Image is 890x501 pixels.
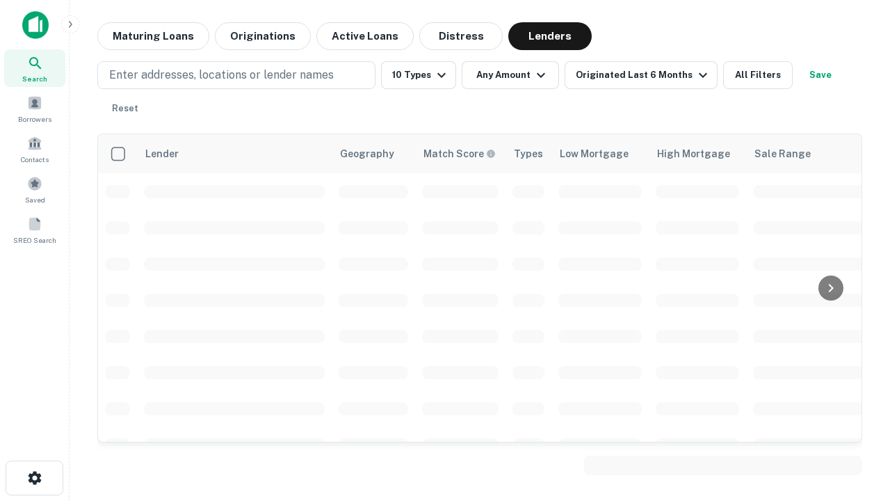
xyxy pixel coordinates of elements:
th: High Mortgage [649,134,746,173]
div: Capitalize uses an advanced AI algorithm to match your search with the best lender. The match sco... [423,146,496,161]
div: Types [514,145,543,162]
a: Contacts [4,130,65,168]
button: 10 Types [381,61,456,89]
button: Any Amount [462,61,559,89]
a: Borrowers [4,90,65,127]
a: Search [4,49,65,87]
span: Saved [25,194,45,205]
a: SREO Search [4,211,65,248]
button: Active Loans [316,22,414,50]
button: Originated Last 6 Months [565,61,718,89]
p: Enter addresses, locations or lender names [109,67,334,83]
th: Sale Range [746,134,871,173]
button: All Filters [723,61,793,89]
button: Lenders [508,22,592,50]
th: Geography [332,134,415,173]
div: High Mortgage [657,145,730,162]
button: Distress [419,22,503,50]
button: Maturing Loans [97,22,209,50]
span: Search [22,73,47,84]
div: Originated Last 6 Months [576,67,711,83]
iframe: Chat Widget [820,345,890,412]
th: Capitalize uses an advanced AI algorithm to match your search with the best lender. The match sco... [415,134,505,173]
th: Lender [137,134,332,173]
div: Low Mortgage [560,145,629,162]
span: Borrowers [18,113,51,125]
a: Saved [4,170,65,208]
img: capitalize-icon.png [22,11,49,39]
span: Contacts [21,154,49,165]
button: Reset [103,95,147,122]
th: Types [505,134,551,173]
span: SREO Search [13,234,56,246]
button: Originations [215,22,311,50]
button: Enter addresses, locations or lender names [97,61,375,89]
div: Geography [340,145,394,162]
th: Low Mortgage [551,134,649,173]
div: Lender [145,145,179,162]
div: Sale Range [754,145,811,162]
button: Save your search to get updates of matches that match your search criteria. [798,61,843,89]
h6: Match Score [423,146,493,161]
